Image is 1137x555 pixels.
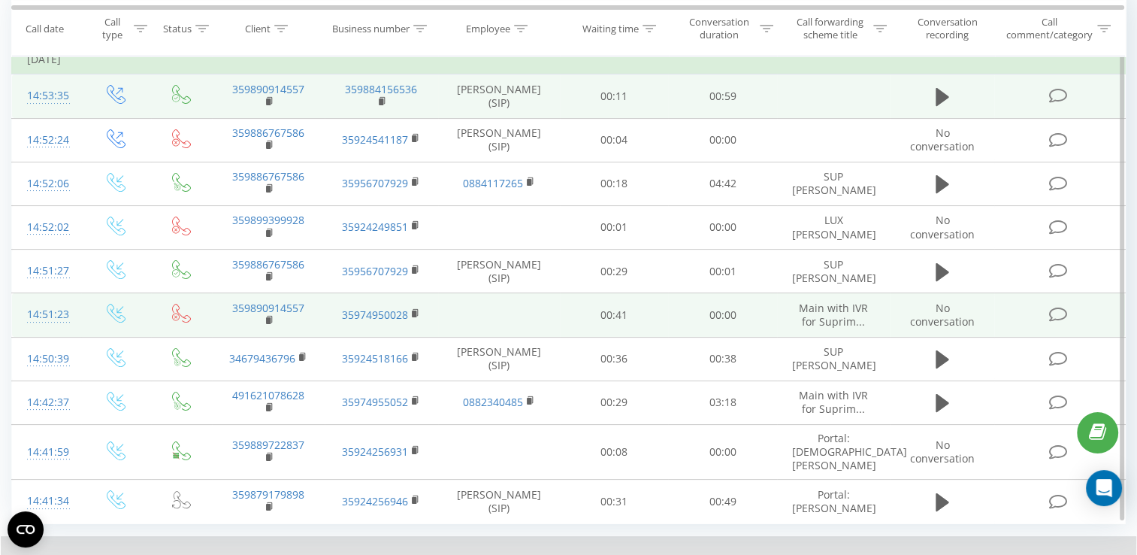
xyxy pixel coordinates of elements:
[668,162,777,205] td: 04:42
[777,162,890,205] td: SUP [PERSON_NAME]
[342,176,408,190] a: 35956707929
[799,301,868,329] span: Main with IVR for Suprim...
[582,22,639,35] div: Waiting time
[438,337,560,381] td: [PERSON_NAME] (SIP)
[27,300,66,329] div: 14:51:23
[560,250,669,293] td: 00:29
[668,205,777,249] td: 00:00
[438,480,560,523] td: [PERSON_NAME] (SIP)
[27,388,66,417] div: 14:42:37
[668,118,777,162] td: 00:00
[342,264,408,278] a: 35956707929
[332,22,410,35] div: Business number
[910,126,975,153] span: No conversation
[27,438,66,467] div: 14:41:59
[910,438,975,466] span: No conversation
[1086,470,1122,506] div: Open Intercom Messenger
[342,220,408,234] a: 35924249851
[466,22,510,35] div: Employee
[232,487,304,502] a: 359879179898
[560,293,669,337] td: 00:41
[438,74,560,118] td: [PERSON_NAME] (SIP)
[345,82,417,96] a: 359884156536
[560,205,669,249] td: 00:01
[777,337,890,381] td: SUP [PERSON_NAME]
[682,16,756,41] div: Conversation duration
[12,44,1126,74] td: [DATE]
[668,293,777,337] td: 00:00
[791,16,869,41] div: Call forwarding scheme title
[232,388,304,402] a: 491621078628
[904,16,991,41] div: Conversation recording
[342,351,408,365] a: 35924518166
[27,81,66,111] div: 14:53:35
[245,22,271,35] div: Client
[232,301,304,315] a: 359890914557
[232,169,304,183] a: 359886767586
[232,126,304,140] a: 359886767586
[1005,16,1093,41] div: Call comment/category
[668,250,777,293] td: 00:01
[27,344,66,374] div: 14:50:39
[777,424,890,480] td: Portal: [DEMOGRAPHIC_DATA][PERSON_NAME]
[229,351,295,365] a: 34679436796
[668,480,777,523] td: 00:49
[232,82,304,96] a: 359890914557
[777,480,890,523] td: Portal: [PERSON_NAME]
[27,213,66,242] div: 14:52:02
[232,257,304,271] a: 359886767586
[95,16,130,41] div: Call type
[438,118,560,162] td: [PERSON_NAME] (SIP)
[560,162,669,205] td: 00:18
[26,22,64,35] div: Call date
[777,205,890,249] td: LUX [PERSON_NAME]
[27,487,66,516] div: 14:41:34
[463,176,523,190] a: 0884117265
[342,308,408,322] a: 35974950028
[668,424,777,480] td: 00:00
[560,74,669,118] td: 00:11
[342,395,408,409] a: 35974955052
[27,126,66,155] div: 14:52:24
[668,74,777,118] td: 00:59
[232,213,304,227] a: 359899399928
[777,250,890,293] td: SUP [PERSON_NAME]
[560,381,669,424] td: 00:29
[27,169,66,199] div: 14:52:06
[27,256,66,286] div: 14:51:27
[668,337,777,381] td: 00:38
[342,444,408,459] a: 35924256931
[910,301,975,329] span: No conversation
[799,388,868,416] span: Main with IVR for Suprim...
[560,118,669,162] td: 00:04
[8,511,44,547] button: Open CMP widget
[560,337,669,381] td: 00:36
[163,22,192,35] div: Status
[668,381,777,424] td: 03:18
[438,250,560,293] td: [PERSON_NAME] (SIP)
[463,395,523,409] a: 0882340485
[342,132,408,147] a: 35924541187
[342,494,408,508] a: 35924256946
[232,438,304,452] a: 359889722837
[560,480,669,523] td: 00:31
[560,424,669,480] td: 00:08
[910,213,975,241] span: No conversation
